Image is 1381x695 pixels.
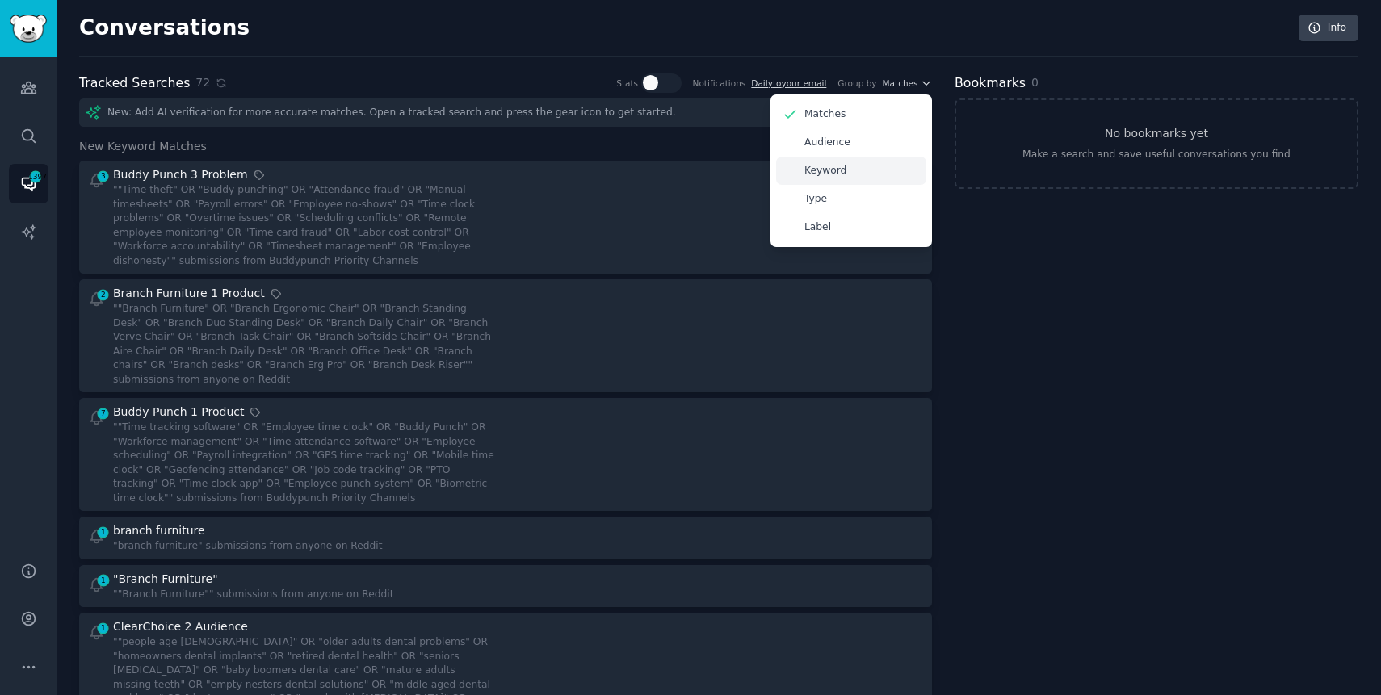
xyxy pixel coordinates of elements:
[96,289,111,300] span: 2
[955,73,1026,94] h2: Bookmarks
[1022,148,1291,162] div: Make a search and save useful conversations you find
[79,15,250,41] h2: Conversations
[955,98,1358,189] a: No bookmarks yetMake a search and save useful conversations you find
[113,302,494,387] div: ""Branch Furniture" OR "Branch Ergonomic Chair" OR "Branch Standing Desk" OR "Branch Duo Standing...
[28,171,43,182] span: 1397
[1031,76,1039,89] span: 0
[113,571,218,588] div: "Branch Furniture"
[79,73,190,94] h2: Tracked Searches
[79,565,932,608] a: 1"Branch Furniture"""Branch Furniture"" submissions from anyone on Reddit
[113,588,394,602] div: ""Branch Furniture"" submissions from anyone on Reddit
[804,164,846,178] p: Keyword
[804,107,846,122] p: Matches
[1105,125,1208,142] h3: No bookmarks yet
[96,408,111,419] span: 7
[113,539,383,554] div: "branch furniture" submissions from anyone on Reddit
[1299,15,1358,42] a: Info
[96,575,111,586] span: 1
[113,421,494,505] div: ""Time tracking software" OR "Employee time clock" OR "Buddy Punch" OR "Workforce management" OR ...
[883,77,918,89] span: Matches
[113,166,248,183] div: Buddy Punch 3 Problem
[79,161,932,274] a: 3Buddy Punch 3 Problem""Time theft" OR "Buddy punching" OR "Attendance fraud" OR "Manual timeshee...
[79,138,207,155] span: New Keyword Matches
[113,618,248,635] div: ClearChoice 2 Audience
[79,398,932,511] a: 7Buddy Punch 1 Product""Time tracking software" OR "Employee time clock" OR "Buddy Punch" OR "Wor...
[804,192,827,207] p: Type
[113,183,494,268] div: ""Time theft" OR "Buddy punching" OR "Attendance fraud" OR "Manual timesheets" OR "Payroll errors...
[883,77,932,89] button: Matches
[837,77,876,89] div: Group by
[79,279,932,392] a: 2Branch Furniture 1 Product""Branch Furniture" OR "Branch Ergonomic Chair" OR "Branch Standing De...
[79,517,932,559] a: 1branch furniture"branch furniture" submissions from anyone on Reddit
[113,522,205,539] div: branch furniture
[79,98,932,127] div: New: Add AI verification for more accurate matches. Open a tracked search and press the gear icon...
[9,164,48,203] a: 1397
[113,404,244,421] div: Buddy Punch 1 Product
[693,77,746,89] div: Notifications
[96,526,111,538] span: 1
[113,285,265,302] div: Branch Furniture 1 Product
[10,15,47,43] img: GummySearch logo
[804,136,850,150] p: Audience
[96,622,111,634] span: 1
[751,78,826,88] a: Dailytoyour email
[195,74,210,91] span: 72
[804,220,831,235] p: Label
[96,170,111,182] span: 3
[616,77,638,89] div: Stats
